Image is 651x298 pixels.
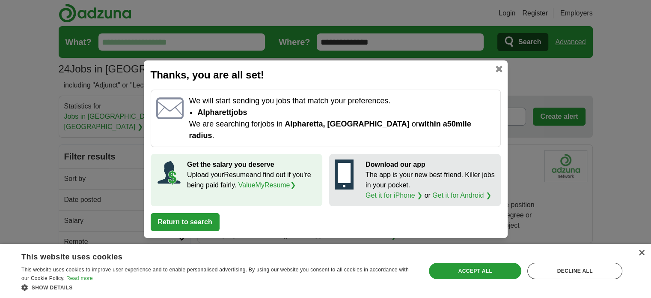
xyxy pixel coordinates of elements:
[238,181,296,189] a: ValueMyResume❯
[21,267,409,281] span: This website uses cookies to improve user experience and to enable personalised advertising. By u...
[189,95,495,107] p: We will start sending you jobs that match your preferences.
[366,192,422,199] a: Get it for iPhone ❯
[285,120,409,128] span: Alpharetta, [GEOGRAPHIC_DATA]
[21,283,414,292] div: Show details
[366,170,495,201] p: The app is your new best friend. Killer jobs in your pocket. or
[151,213,220,231] button: Return to search
[429,263,521,279] div: Accept all
[187,170,317,190] p: Upload your Resume and find out if you're being paid fairly.
[189,118,495,141] p: We are searching for jobs in or .
[187,160,317,170] p: Get the salary you deserve
[21,249,392,262] div: This website uses cookies
[189,120,471,140] span: within a 50 mile radius
[527,263,622,279] div: Decline all
[197,107,495,118] li: Alpharett jobs
[638,250,645,256] div: Close
[432,192,491,199] a: Get it for Android ❯
[151,67,501,83] h2: Thanks, you are all set!
[32,285,73,291] span: Show details
[66,275,93,281] a: Read more, opens a new window
[366,160,495,170] p: Download our app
